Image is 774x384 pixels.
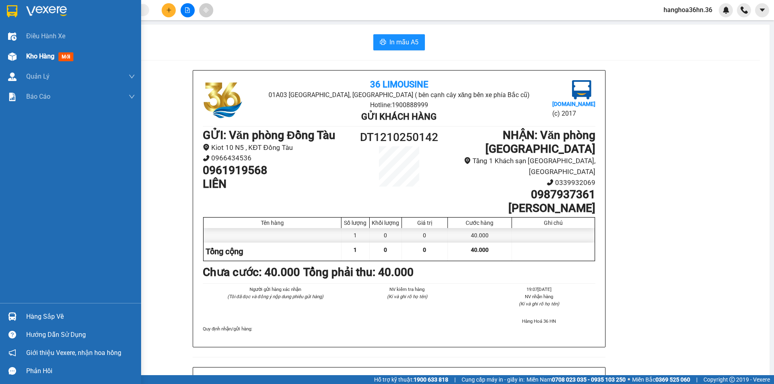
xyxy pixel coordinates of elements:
[203,325,595,332] div: Quy định nhận/gửi hàng :
[423,247,426,253] span: 0
[26,52,54,60] span: Kho hàng
[58,52,73,61] span: mới
[483,286,595,293] li: 19:07[DATE]
[370,79,428,89] b: 36 Limousine
[514,220,593,226] div: Ghi chú
[485,129,595,156] b: NHẬN : Văn phòng [GEOGRAPHIC_DATA]
[341,228,370,243] div: 1
[8,367,16,375] span: message
[8,52,17,61] img: warehouse-icon
[552,108,595,118] li: (c) 2017
[759,6,766,14] span: caret-down
[8,73,17,81] img: warehouse-icon
[45,50,183,60] li: Hotline: 1900888999
[387,294,427,299] i: (Kí và ghi rõ họ tên)
[450,220,510,226] div: Cước hàng
[26,31,65,41] span: Điều hành xe
[351,286,463,293] li: NV kiểm tra hàng
[374,375,448,384] span: Hỗ trợ kỹ thuật:
[268,100,530,110] li: Hotline: 1900888999
[8,32,17,41] img: warehouse-icon
[404,220,445,226] div: Giá trị
[741,6,748,14] img: phone-icon
[372,220,399,226] div: Khối lượng
[203,155,210,162] span: phone
[203,153,350,164] li: 0966434536
[464,157,471,164] span: environment
[552,376,626,383] strong: 0708 023 035 - 0935 103 250
[519,301,559,307] i: (Kí và ghi rõ họ tên)
[628,378,630,381] span: ⚪️
[129,93,135,100] span: down
[354,247,357,253] span: 1
[8,93,17,101] img: solution-icon
[181,3,195,17] button: file-add
[185,7,190,13] span: file-add
[203,142,350,153] li: Kiot 10 N5 , KĐT Đồng Tàu
[268,90,530,100] li: 01A03 [GEOGRAPHIC_DATA], [GEOGRAPHIC_DATA] ( bên cạnh cây xăng bến xe phía Bắc cũ)
[448,201,595,215] h1: [PERSON_NAME]
[203,144,210,151] span: environment
[402,228,448,243] div: 0
[696,375,697,384] span: |
[389,37,418,47] span: In mẫu A5
[373,34,425,50] button: printerIn mẫu A5
[471,247,489,253] span: 40.000
[203,7,209,13] span: aim
[8,312,17,321] img: warehouse-icon
[483,318,595,325] li: Hàng Hoá 36 HN
[203,164,350,177] h1: 0961919568
[219,286,331,293] li: Người gửi hàng xác nhận
[206,247,243,256] span: Tổng cộng
[45,20,183,50] li: 01A03 [GEOGRAPHIC_DATA], [GEOGRAPHIC_DATA] ( bên cạnh cây xăng bến xe phía Bắc cũ)
[203,129,335,142] b: GỬI : Văn phòng Đồng Tàu
[657,5,719,15] span: hanghoa36hn.36
[552,101,595,107] b: [DOMAIN_NAME]
[384,247,387,253] span: 0
[343,220,367,226] div: Số lượng
[462,375,524,384] span: Cung cấp máy in - giấy in:
[350,129,448,146] h1: DT1210250142
[203,266,300,279] b: Chưa cước : 40.000
[547,179,553,186] span: phone
[448,188,595,201] h1: 0987937361
[632,375,690,384] span: Miền Bắc
[526,375,626,384] span: Miền Nam
[26,71,50,81] span: Quản Lý
[129,73,135,80] span: down
[199,3,213,17] button: aim
[10,10,50,50] img: logo.jpg
[448,177,595,188] li: 0339932069
[8,349,16,357] span: notification
[448,228,512,243] div: 40.000
[454,375,456,384] span: |
[26,91,50,102] span: Báo cáo
[303,266,414,279] b: Tổng phải thu: 40.000
[203,80,243,120] img: logo.jpg
[162,3,176,17] button: plus
[380,39,386,46] span: printer
[203,177,350,191] h1: LIÊN
[8,331,16,338] span: question-circle
[26,329,135,341] div: Hướng dẫn sử dụng
[26,348,121,358] span: Giới thiệu Vexere, nhận hoa hồng
[7,5,17,17] img: logo-vxr
[655,376,690,383] strong: 0369 525 060
[206,220,339,226] div: Tên hàng
[572,80,591,100] img: logo.jpg
[755,3,769,17] button: caret-down
[414,376,448,383] strong: 1900 633 818
[227,294,323,299] i: (Tôi đã đọc và đồng ý nộp dung phiếu gửi hàng)
[483,293,595,300] li: NV nhận hàng
[370,228,402,243] div: 0
[26,365,135,377] div: Phản hồi
[361,112,437,122] b: Gửi khách hàng
[26,311,135,323] div: Hàng sắp về
[85,9,143,19] b: 36 Limousine
[448,156,595,177] li: Tầng 1 Khách sạn [GEOGRAPHIC_DATA], [GEOGRAPHIC_DATA]
[729,377,735,382] span: copyright
[166,7,172,13] span: plus
[722,6,730,14] img: icon-new-feature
